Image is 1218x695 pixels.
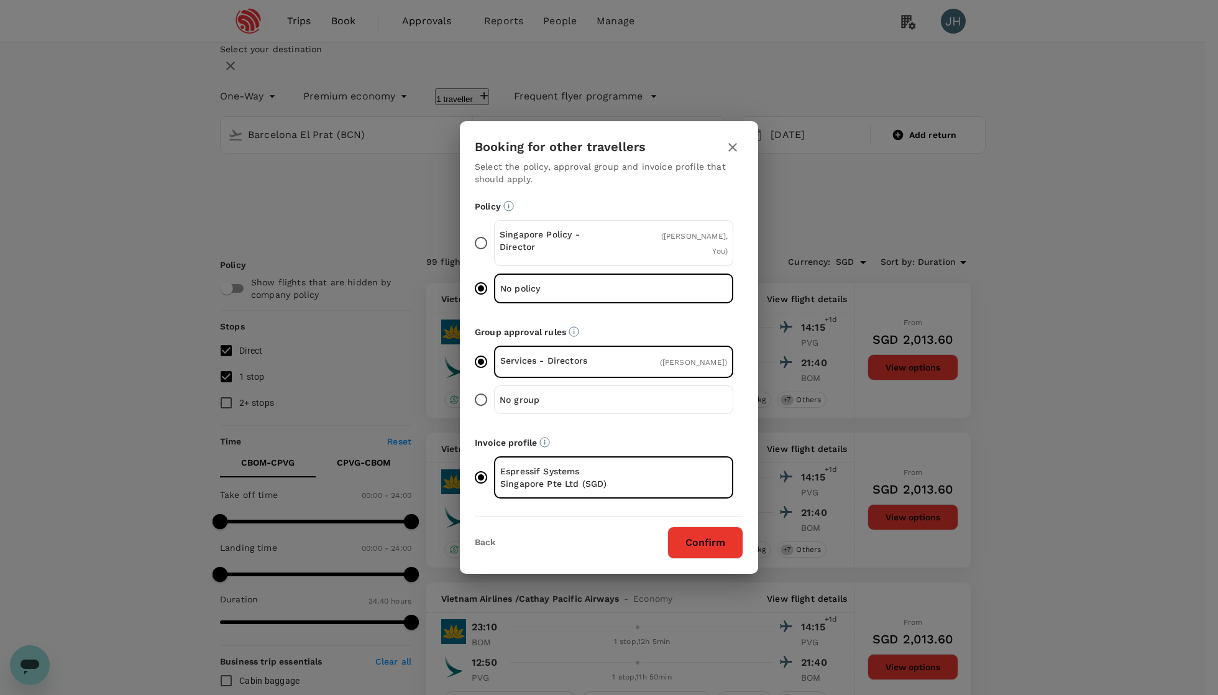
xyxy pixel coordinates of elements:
[661,232,728,255] span: ( [PERSON_NAME], You )
[475,326,743,338] p: Group approval rules
[500,228,614,253] p: Singapore Policy - Director
[500,465,614,490] p: Espressif Systems Singapore Pte Ltd (SGD)
[475,160,743,185] p: Select the policy, approval group and invoice profile that should apply.
[475,436,743,449] p: Invoice profile
[475,200,743,213] p: Policy
[500,282,614,295] p: No policy
[667,527,743,559] button: Confirm
[500,354,614,367] p: Services - Directors
[475,140,646,154] h3: Booking for other travellers
[539,437,550,448] svg: The payment currency and company information are based on the selected invoice profile.
[475,538,495,548] button: Back
[569,326,579,337] svg: Default approvers or custom approval rules (if available) are based on the user group.
[500,394,614,406] p: No group
[660,358,727,367] span: ( [PERSON_NAME] )
[503,201,514,211] svg: Booking restrictions are based on the selected travel policy.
